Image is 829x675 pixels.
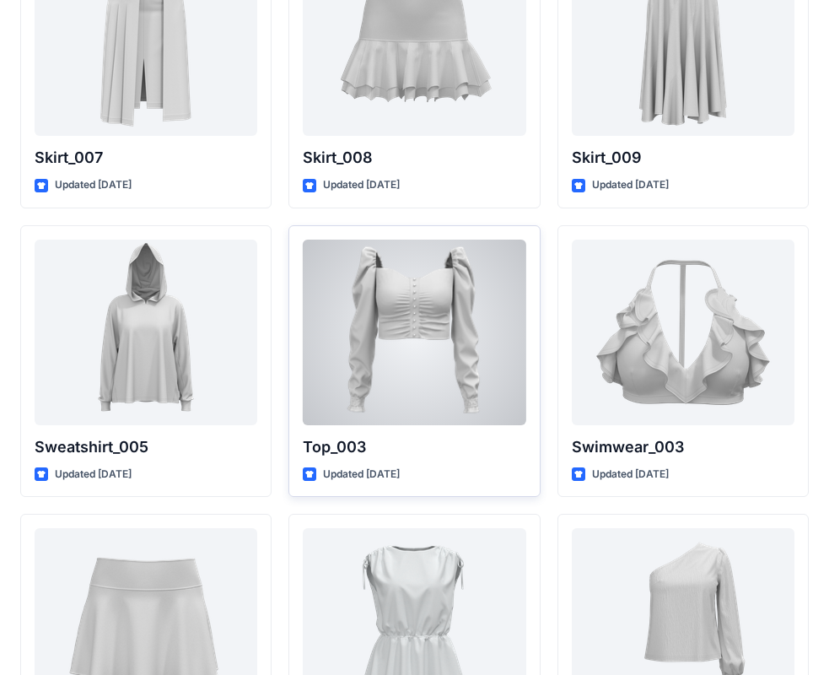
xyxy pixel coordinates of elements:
p: Updated [DATE] [323,466,400,483]
a: Sweatshirt_005 [35,240,257,425]
p: Updated [DATE] [323,176,400,194]
p: Updated [DATE] [592,466,669,483]
p: Top_003 [303,435,525,459]
p: Skirt_009 [572,146,794,170]
p: Updated [DATE] [592,176,669,194]
p: Updated [DATE] [55,176,132,194]
a: Top_003 [303,240,525,425]
p: Skirt_008 [303,146,525,170]
a: Swimwear_003 [572,240,794,425]
p: Sweatshirt_005 [35,435,257,459]
p: Updated [DATE] [55,466,132,483]
p: Skirt_007 [35,146,257,170]
p: Swimwear_003 [572,435,794,459]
